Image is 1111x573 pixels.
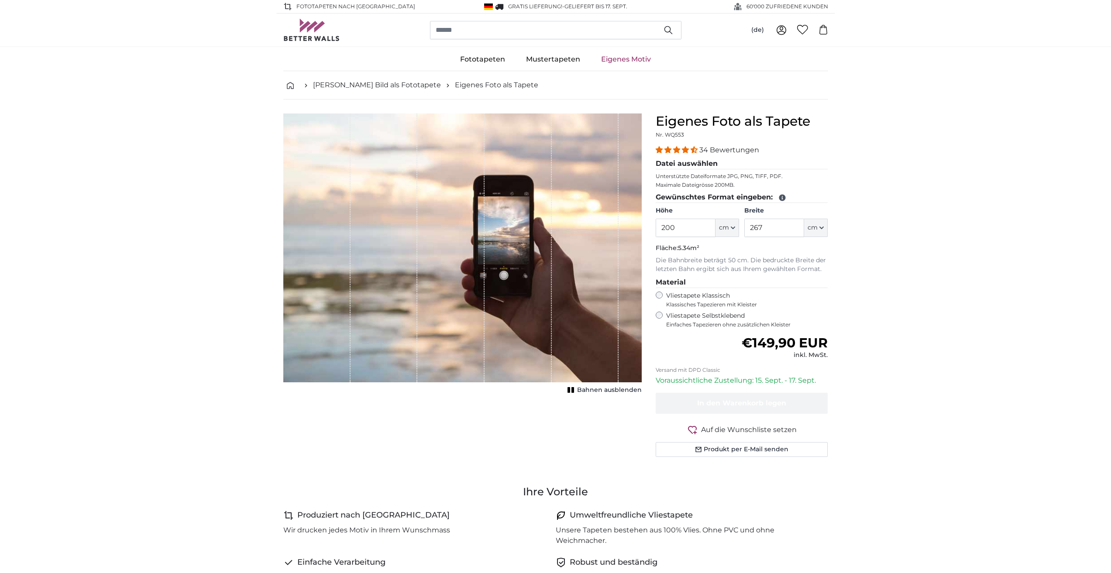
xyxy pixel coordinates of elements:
[656,192,828,203] legend: Gewünschtes Format eingeben:
[666,301,821,308] span: Klassisches Tapezieren mit Kleister
[484,3,493,10] img: Deutschland
[283,71,828,100] nav: breadcrumbs
[283,113,642,396] div: 1 of 1
[656,277,828,288] legend: Material
[556,525,821,546] p: Unsere Tapeten bestehen aus 100% Vlies. Ohne PVC und ohne Weichmacher.
[808,223,818,232] span: cm
[656,206,739,215] label: Höhe
[577,386,642,395] span: Bahnen ausblenden
[297,556,385,569] h4: Einfache Verarbeitung
[744,22,771,38] button: (de)
[283,19,340,41] img: Betterwalls
[666,292,821,308] label: Vliestapete Klassisch
[283,485,828,499] h3: Ihre Vorteile
[656,173,828,180] p: Unterstützte Dateiformate JPG, PNG, TIFF, PDF.
[746,3,828,10] span: 60'000 ZUFRIEDENE KUNDEN
[562,3,627,10] span: -
[678,244,699,252] span: 5.34m²
[656,256,828,274] p: Die Bahnbreite beträgt 50 cm. Die bedruckte Breite der letzten Bahn ergibt sich aus Ihrem gewählt...
[297,509,450,522] h4: Produziert nach [GEOGRAPHIC_DATA]
[744,206,828,215] label: Breite
[697,399,786,407] span: In den Warenkorb legen
[656,113,828,129] h1: Eigenes Foto als Tapete
[450,48,516,71] a: Fototapeten
[283,525,450,535] p: Wir drucken jedes Motiv in Ihrem Wunschmass
[719,223,729,232] span: cm
[656,182,828,189] p: Maximale Dateigrösse 200MB.
[699,146,759,154] span: 34 Bewertungen
[656,424,828,435] button: Auf die Wunschliste setzen
[656,375,828,386] p: Voraussichtliche Zustellung: 15. Sept. - 17. Sept.
[508,3,562,10] span: GRATIS Lieferung!
[656,131,684,138] span: Nr. WQ553
[742,335,828,351] span: €149,90 EUR
[296,3,415,10] span: Fototapeten nach [GEOGRAPHIC_DATA]
[591,48,661,71] a: Eigenes Motiv
[666,312,828,328] label: Vliestapete Selbstklebend
[656,146,699,154] span: 4.32 stars
[804,219,828,237] button: cm
[742,351,828,360] div: inkl. MwSt.
[565,384,642,396] button: Bahnen ausblenden
[570,509,693,522] h4: Umweltfreundliche Vliestapete
[516,48,591,71] a: Mustertapeten
[564,3,627,10] span: Geliefert bis 17. Sept.
[656,158,828,169] legend: Datei auswählen
[656,244,828,253] p: Fläche:
[455,80,538,90] a: Eigenes Foto als Tapete
[715,219,739,237] button: cm
[656,393,828,414] button: In den Warenkorb legen
[570,556,657,569] h4: Robust und beständig
[656,442,828,457] button: Produkt per E-Mail senden
[313,80,441,90] a: [PERSON_NAME] Bild als Fototapete
[666,321,828,328] span: Einfaches Tapezieren ohne zusätzlichen Kleister
[701,425,797,435] span: Auf die Wunschliste setzen
[656,367,828,374] p: Versand mit DPD Classic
